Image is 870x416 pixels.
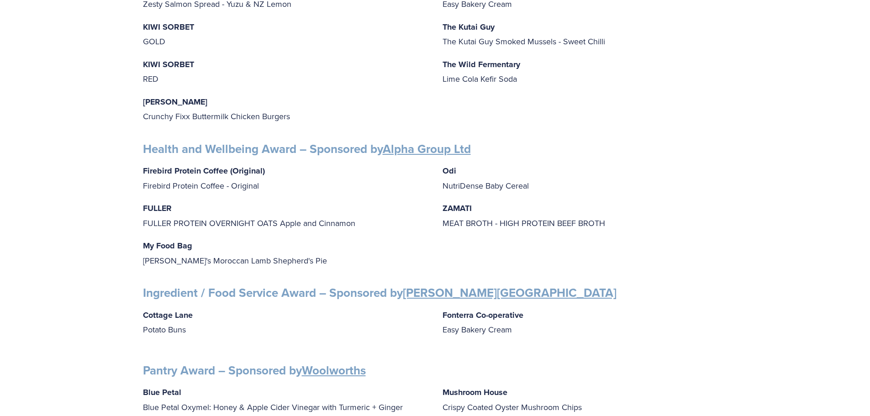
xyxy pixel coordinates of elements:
strong: Health and Wellbeing Award – Sponsored by [143,140,471,158]
a: [PERSON_NAME][GEOGRAPHIC_DATA] [403,284,617,301]
a: Alpha Group Ltd [383,140,471,158]
p: GOLD [143,20,428,49]
strong: The Kutai Guy [443,21,495,33]
p: The Kutai Guy Smoked Mussels - Sweet Chilli [443,20,728,49]
strong: Cottage Lane [143,309,193,321]
strong: The Wild Fermentary [443,58,520,70]
p: Easy Bakery Cream [443,308,728,337]
p: RED [143,57,428,86]
strong: [PERSON_NAME] [143,96,207,108]
p: Blue Petal Oxymel: Honey & Apple Cider Vinegar with Turmeric + Ginger [143,385,428,414]
strong: FULLER [143,202,172,214]
strong: Firebird Protein Coffee (Original) [143,165,265,177]
p: Crunchy Fixx Buttermilk Chicken Burgers [143,95,428,124]
p: Lime Cola Kefir Soda [443,57,728,86]
strong: Fonterra Co-operative [443,309,523,321]
strong: My Food Bag [143,240,192,252]
p: Firebird Protein Coffee - Original [143,163,428,193]
p: NutriDense Baby Cereal [443,163,728,193]
p: Crispy Coated Oyster Mushroom Chips [443,385,728,414]
strong: Odi [443,165,456,177]
p: MEAT BROTH - HIGH PROTEIN BEEF BROTH [443,201,728,230]
p: Potato Buns [143,308,428,337]
strong: Pantry Award – Sponsored by [143,362,366,379]
strong: ZAMATI [443,202,472,214]
a: Woolworths [302,362,366,379]
strong: Ingredient / Food Service Award – Sponsored by [143,284,617,301]
strong: KIWI SORBET [143,58,194,70]
strong: Mushroom House [443,386,507,398]
p: [PERSON_NAME]'s Moroccan Lamb Shepherd's Pie [143,238,428,268]
p: FULLER PROTEIN OVERNIGHT OATS Apple and Cinnamon [143,201,428,230]
strong: KIWI SORBET [143,21,194,33]
strong: Blue Petal [143,386,181,398]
